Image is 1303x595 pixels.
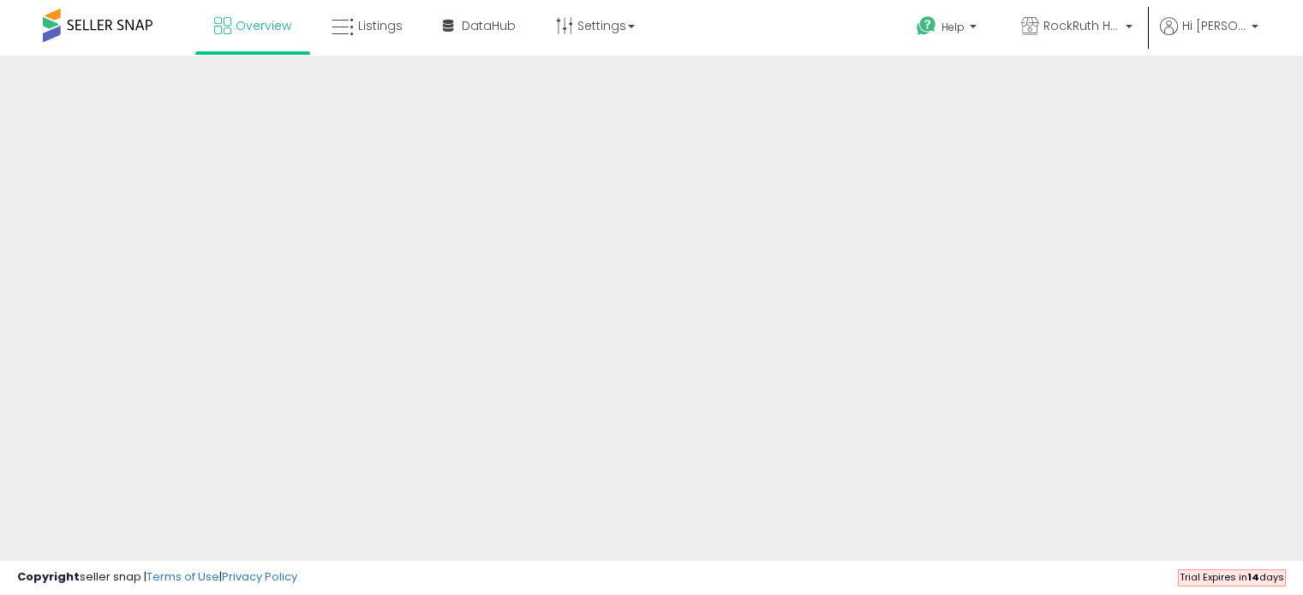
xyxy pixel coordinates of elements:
[1043,17,1121,34] span: RockRuth HVAC E-Commerce
[17,569,297,586] div: seller snap | |
[1180,570,1284,584] span: Trial Expires in days
[1247,570,1259,584] b: 14
[222,568,297,585] a: Privacy Policy
[903,3,994,56] a: Help
[17,568,80,585] strong: Copyright
[941,20,965,34] span: Help
[916,15,937,37] i: Get Help
[358,17,403,34] span: Listings
[1160,17,1258,56] a: Hi [PERSON_NAME]
[462,17,516,34] span: DataHub
[236,17,291,34] span: Overview
[1182,17,1246,34] span: Hi [PERSON_NAME]
[146,568,219,585] a: Terms of Use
